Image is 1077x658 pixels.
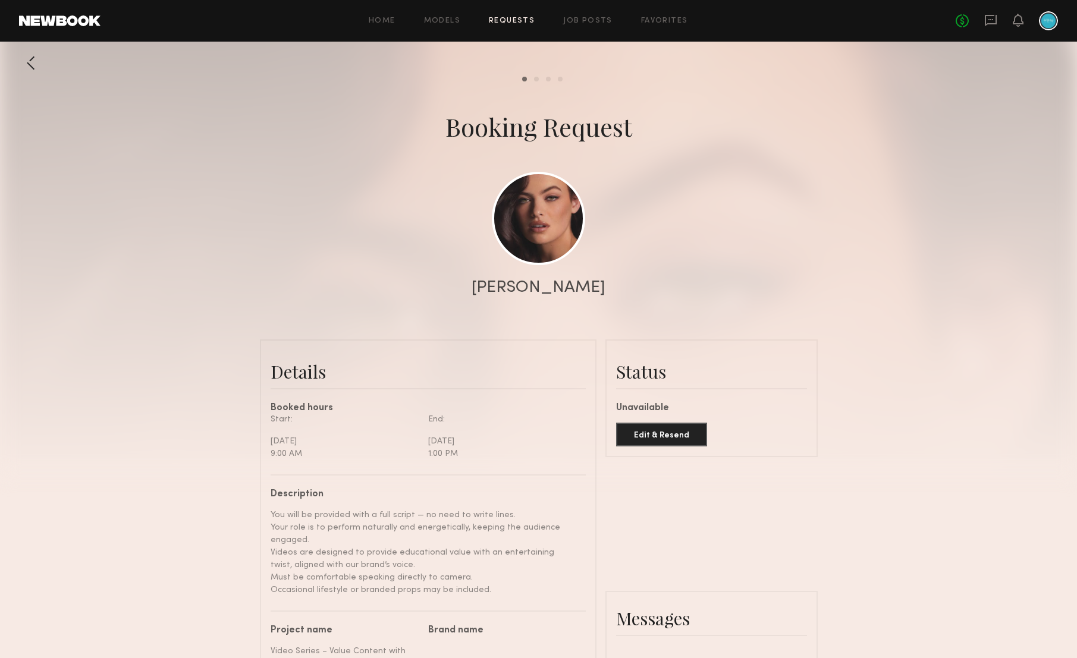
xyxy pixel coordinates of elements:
div: Status [616,360,807,383]
div: You will be provided with a full script — no need to write lines. Your role is to perform natural... [271,509,577,596]
a: Models [424,17,460,25]
div: [DATE] [271,435,419,448]
div: 9:00 AM [271,448,419,460]
div: Description [271,490,577,499]
a: Job Posts [563,17,613,25]
div: [DATE] [428,435,577,448]
div: Details [271,360,586,383]
div: End: [428,413,577,426]
div: 1:00 PM [428,448,577,460]
button: Edit & Resend [616,423,707,446]
div: Start: [271,413,419,426]
div: Booking Request [445,110,632,143]
div: Booked hours [271,404,586,413]
a: Favorites [641,17,688,25]
a: Home [369,17,395,25]
a: Requests [489,17,535,25]
div: Brand name [428,626,577,635]
div: Project name [271,626,419,635]
div: [PERSON_NAME] [472,279,605,296]
div: Unavailable [616,404,807,413]
div: Messages [616,606,807,630]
